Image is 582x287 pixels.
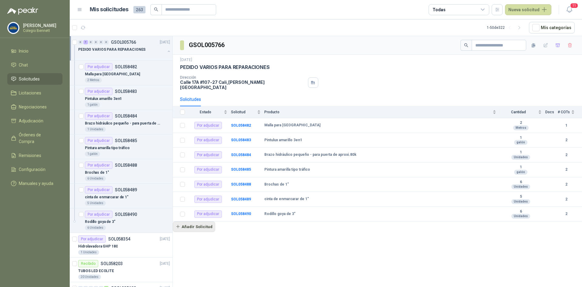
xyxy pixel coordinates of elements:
b: SOL058483 [231,138,251,142]
a: SOL058489 [231,197,251,201]
p: Colegio Bennett [23,29,61,32]
b: Pintulux amarillo 3en1 [264,138,302,143]
div: 1 Unidades [78,250,99,255]
div: Por adjudicar [85,186,112,193]
b: 6 [500,180,542,185]
div: Por adjudicar [85,162,112,169]
a: Por adjudicarSOL058483Pintulux amarillo 3en11 galón [70,85,172,110]
div: Por adjudicar [85,137,112,144]
b: Brazo hidráulico pequeño - para puerta de aproxi.80k [264,152,356,157]
div: 6 Unidades [85,225,106,230]
a: Remisiones [7,150,62,161]
p: [DATE] [160,39,170,45]
th: # COTs [558,106,582,118]
div: Unidades [511,184,530,189]
div: 0 [89,40,93,44]
th: Docs [545,106,558,118]
a: Por adjudicarSOL058482Malla para [GEOGRAPHIC_DATA]2 Metros [70,61,172,85]
b: Brochas de 1" [264,182,289,187]
span: Licitaciones [19,90,41,96]
div: Por adjudicar [85,211,112,218]
a: SOL058482 [231,123,251,128]
span: Producto [264,110,491,114]
a: Configuración [7,164,62,175]
th: Producto [264,106,500,118]
div: Por adjudicar [78,235,106,243]
div: Metros [513,125,529,130]
b: 1 [558,123,575,128]
b: 5 [500,194,542,199]
a: SOL058485 [231,167,251,172]
a: Por adjudicarSOL058490Rodillo goya de 3"6 Unidades [70,208,172,233]
a: Licitaciones [7,87,62,99]
span: Negociaciones [19,104,47,110]
div: Por adjudicar [194,210,222,218]
div: 0 [94,40,98,44]
span: Solicitudes [19,76,40,82]
p: Brazo hidráulico pequeño - para puerta de aproxi.80k [85,121,160,126]
span: Remisiones [19,152,41,159]
p: Hidrolavadora GHP 180 [78,244,118,249]
span: Solicitud [231,110,256,114]
p: SOL058488 [115,163,137,167]
a: SOL058488 [231,182,251,186]
p: cinta de enmarcarar de 1" [85,194,129,200]
div: 20 Unidades [78,275,101,279]
h1: Mis solicitudes [90,5,129,14]
div: Por adjudicar [194,166,222,173]
div: galón [514,140,527,145]
span: Estado [189,110,222,114]
span: Manuales y ayuda [19,180,53,187]
a: 0 7 0 0 0 0 GSOL005766[DATE] PEDIDO VARIOS PARA REPARACIONES [78,39,171,58]
span: 263 [133,6,145,13]
b: 1 [500,135,542,140]
p: SOL058354 [108,237,130,241]
p: [DATE] [180,57,192,63]
p: [DATE] [160,236,170,242]
b: 2 [558,196,575,202]
a: Por adjudicarSOL058488Brochas de 1"6 Unidades [70,159,172,184]
div: Unidades [511,214,530,219]
div: Todas [433,6,445,13]
div: 2 Metros [85,78,102,83]
span: search [154,7,158,12]
p: SOL058203 [101,261,123,266]
div: 1 galón [85,152,100,156]
div: 7 [83,40,88,44]
a: SOL058490 [231,212,251,216]
th: Estado [189,106,231,118]
b: 2 [558,211,575,217]
b: Malla para [GEOGRAPHIC_DATA] [264,123,320,128]
div: Por adjudicar [194,151,222,159]
a: Adjudicación [7,115,62,127]
p: Pintura amarilla tipo tráfico [85,145,130,151]
a: Negociaciones [7,101,62,113]
a: Por adjudicarSOL058485Pintura amarilla tipo tráfico1 galón [70,135,172,159]
div: Por adjudicar [194,181,222,188]
div: 1 - 50 de 322 [487,23,524,32]
b: SOL058484 [231,153,251,157]
button: Añadir Solicitud [173,221,215,232]
div: Unidades [511,155,530,160]
th: Cantidad [500,106,545,118]
b: 2 [558,167,575,173]
p: Pintulux amarillo 3en1 [85,96,122,102]
span: search [464,43,468,47]
b: cinta de enmarcarar de 1" [264,197,309,202]
button: Mís categorías [529,22,575,33]
p: TUBOS LED ECOLITE [78,268,114,274]
b: 2 [500,121,542,125]
p: [PERSON_NAME] [23,23,61,28]
p: SOL058483 [115,89,137,94]
a: Solicitudes [7,73,62,85]
p: Calle 17A #107-27 Cali , [PERSON_NAME][GEOGRAPHIC_DATA] [180,80,306,90]
p: [DATE] [160,261,170,267]
span: Cantidad [500,110,537,114]
a: Por adjudicarSOL058484Brazo hidráulico pequeño - para puerta de aproxi.80k1 Unidades [70,110,172,135]
p: GSOL005766 [111,40,136,44]
a: Chat [7,59,62,71]
div: 0 [99,40,103,44]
